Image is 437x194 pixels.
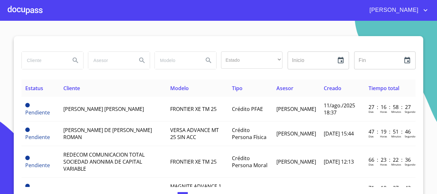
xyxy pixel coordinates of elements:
p: 71 : 18 : 27 : 42 [369,184,412,191]
span: [DATE] 15:44 [324,130,354,137]
p: Dias [369,135,374,138]
input: search [155,52,198,69]
span: [DATE] 12:13 [324,158,354,165]
p: Minutos [391,110,401,113]
span: [PERSON_NAME] [276,105,316,113]
span: Pendiente [25,134,50,141]
span: Pendiente [25,128,30,132]
span: VERSA ADVANCE MT 25 SIN ACC [170,127,219,141]
span: Pendiente [25,103,30,107]
span: [PERSON_NAME] [276,130,316,137]
p: Segundos [405,163,417,166]
span: [PERSON_NAME] [365,5,422,15]
button: Search [201,53,216,68]
span: Tiempo total [369,85,399,92]
span: Crédito PFAE [232,105,263,113]
button: Search [68,53,83,68]
p: Minutos [391,163,401,166]
p: 66 : 23 : 22 : 36 [369,156,412,163]
p: Minutos [391,135,401,138]
p: Dias [369,163,374,166]
span: FRONTIER XE TM 25 [170,105,217,113]
div: ​ [221,51,282,69]
p: Segundos [405,110,417,113]
p: Segundos [405,135,417,138]
input: search [22,52,65,69]
p: 47 : 19 : 51 : 46 [369,128,412,135]
span: Crédito Persona Física [232,127,266,141]
span: Pendiente [25,162,50,169]
span: [PERSON_NAME] DE [PERSON_NAME] ROMAN [63,127,152,141]
span: Pendiente [25,184,30,188]
input: search [88,52,132,69]
p: Horas [380,163,387,166]
span: [DATE] 17:08 [324,186,354,193]
p: Horas [380,110,387,113]
span: Contado PFAE [232,186,266,193]
span: Pendiente [25,156,30,160]
span: Asesor [276,85,293,92]
p: Dias [369,110,374,113]
span: Tipo [232,85,242,92]
span: Cliente [63,85,80,92]
span: [PERSON_NAME] [276,158,316,165]
span: Pendiente [25,109,50,116]
span: AURA [PERSON_NAME] [63,186,118,193]
span: Creado [324,85,341,92]
button: Search [134,53,150,68]
span: 11/ago./2025 18:37 [324,102,355,116]
span: Crédito Persona Moral [232,155,267,169]
span: [PERSON_NAME] [PERSON_NAME] [63,105,144,113]
p: 27 : 16 : 58 : 27 [369,104,412,111]
button: account of current user [365,5,429,15]
span: REDECOM COMUNICACION TOTAL SOCIEDAD ANONIMA DE CAPITAL VARIABLE [63,151,145,172]
span: FRONTIER XE TM 25 [170,158,217,165]
p: Horas [380,135,387,138]
span: Estatus [25,85,43,92]
span: [PERSON_NAME] [276,186,316,193]
span: Modelo [170,85,189,92]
